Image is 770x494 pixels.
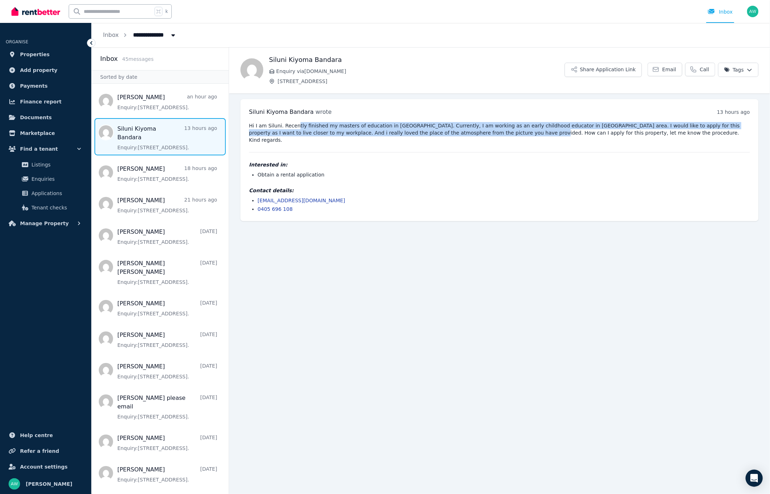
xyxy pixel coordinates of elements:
[92,70,229,84] div: Sorted by date
[258,206,293,212] a: 0405 696 108
[269,55,565,65] h1: Siluni Kiyoma Bandara
[249,122,750,144] pre: Hi I am Siluni. Recently finished my masters of education in [GEOGRAPHIC_DATA]. Currently, I am w...
[20,447,59,455] span: Refer a friend
[9,158,83,172] a: Listings
[746,470,763,487] div: Open Intercom Messenger
[700,66,709,73] span: Call
[276,68,565,75] span: Enquiry via [DOMAIN_NAME]
[20,82,48,90] span: Payments
[258,198,345,203] a: [EMAIL_ADDRESS][DOMAIN_NAME]
[717,109,750,115] time: 13 hours ago
[9,186,83,200] a: Applications
[117,196,217,214] a: [PERSON_NAME]21 hours agoEnquiry:[STREET_ADDRESS].
[117,125,217,151] a: Siluni Kiyoma Bandara13 hours agoEnquiry:[STREET_ADDRESS].
[6,95,86,109] a: Finance report
[31,160,80,169] span: Listings
[6,126,86,140] a: Marketplace
[117,299,217,317] a: [PERSON_NAME][DATE]Enquiry:[STREET_ADDRESS].
[20,219,69,228] span: Manage Property
[240,58,263,81] img: Siluni Kiyoma Bandara
[117,228,217,246] a: [PERSON_NAME][DATE]Enquiry:[STREET_ADDRESS].
[20,431,53,440] span: Help centre
[6,47,86,62] a: Properties
[92,23,188,47] nav: Breadcrumb
[724,66,744,73] span: Tags
[6,444,86,458] a: Refer a friend
[20,129,55,137] span: Marketplace
[9,172,83,186] a: Enquiries
[249,161,750,168] h4: Interested in:
[6,79,86,93] a: Payments
[6,216,86,231] button: Manage Property
[122,56,153,62] span: 45 message s
[31,203,80,212] span: Tenant checks
[117,93,217,111] a: [PERSON_NAME]an hour agoEnquiry:[STREET_ADDRESS].
[117,331,217,349] a: [PERSON_NAME][DATE]Enquiry:[STREET_ADDRESS].
[165,9,168,14] span: k
[6,110,86,125] a: Documents
[747,6,759,17] img: Andrew Wong
[6,39,28,44] span: ORGANISE
[31,175,80,183] span: Enquiries
[708,8,733,15] div: Inbox
[117,434,217,452] a: [PERSON_NAME][DATE]Enquiry:[STREET_ADDRESS].
[31,189,80,198] span: Applications
[11,6,60,17] img: RentBetter
[20,66,58,74] span: Add property
[20,50,50,59] span: Properties
[100,54,118,64] h2: Inbox
[6,142,86,156] button: Find a tenant
[249,108,314,115] span: Siluni Kiyoma Bandara
[6,428,86,442] a: Help centre
[316,108,332,115] span: wrote
[117,394,217,420] a: [PERSON_NAME] please email[DATE]Enquiry:[STREET_ADDRESS].
[249,187,750,194] h4: Contact details:
[20,113,52,122] span: Documents
[718,63,759,77] button: Tags
[117,465,217,483] a: [PERSON_NAME][DATE]Enquiry:[STREET_ADDRESS].
[9,200,83,215] a: Tenant checks
[685,63,715,76] a: Call
[258,171,750,178] li: Obtain a rental application
[565,63,642,77] button: Share Application Link
[662,66,676,73] span: Email
[117,165,217,183] a: [PERSON_NAME]18 hours agoEnquiry:[STREET_ADDRESS].
[20,145,58,153] span: Find a tenant
[6,460,86,474] a: Account settings
[648,63,682,76] a: Email
[6,63,86,77] a: Add property
[278,78,565,85] span: [STREET_ADDRESS]
[9,478,20,490] img: Andrew Wong
[117,362,217,380] a: [PERSON_NAME][DATE]Enquiry:[STREET_ADDRESS].
[117,259,217,286] a: [PERSON_NAME] [PERSON_NAME][DATE]Enquiry:[STREET_ADDRESS].
[20,462,68,471] span: Account settings
[103,32,119,38] a: Inbox
[20,97,62,106] span: Finance report
[26,480,72,488] span: [PERSON_NAME]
